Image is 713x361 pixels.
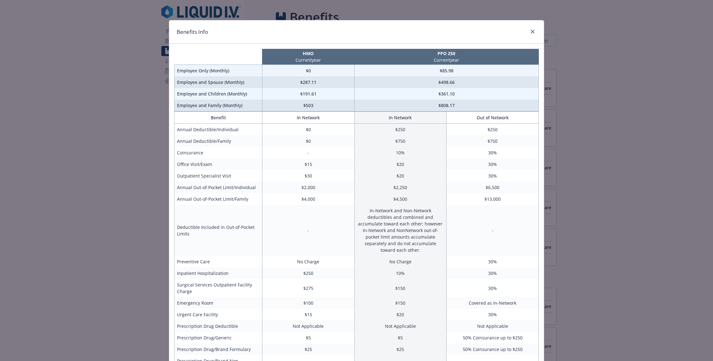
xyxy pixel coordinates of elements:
td: 30% [447,170,539,182]
p: Current year [263,57,353,63]
td: Employee and Children (Monthly) [174,88,262,100]
p: PPO 250 [356,50,537,57]
td: Emergency Room [174,297,262,309]
td: $150 [354,297,447,309]
td: $30 [262,170,354,182]
td: $15 [262,158,354,170]
td: $5 [354,332,447,343]
td: Not Applicable [354,320,447,332]
td: Office Visit/Exam [174,158,262,170]
td: $191.61 [262,88,354,100]
td: Annual Deductible/Family [174,135,262,147]
td: 30% [447,256,539,267]
td: $13,000 [447,193,539,205]
td: $750 [354,135,447,147]
td: 50% Coinsurance up to $250 [447,343,539,355]
td: Prescription Drug Deductible [174,320,262,332]
td: 50% Coinsurance up to $250 [447,332,539,343]
td: $275 [262,279,354,297]
td: $808.17 [354,100,539,111]
td: Inpatient Hospitalization [174,267,262,279]
td: Annual Out-of-Pocket Limit/Family [174,193,262,205]
h1: Benefits Info [177,28,208,36]
td: No Charge [354,256,447,267]
td: Deductible Included in Out-of-Pocket Limits [174,205,262,256]
p: Current year [356,57,537,63]
td: $4,500 [354,193,447,205]
td: $20 [354,170,447,182]
td: $4,000 [262,193,354,205]
th: Out of Network [447,112,539,124]
td: $503 [262,100,354,111]
td: Annual Out-of-Pocket Limit/Individual [174,182,262,193]
a: close [529,28,536,35]
td: Not Applicable [262,320,354,332]
td: Not Applicable [447,320,539,332]
td: $2,000 [262,182,354,193]
td: $250 [262,267,354,279]
td: Employee and Spouse (Monthly) [174,76,262,88]
td: $20 [354,158,447,170]
td: $0 [262,135,354,147]
td: 30% [447,267,539,279]
p: HMO [263,50,353,57]
td: Prescription Drug/Brand Formulary [174,343,262,355]
td: 10% [354,267,447,279]
td: 30% [447,147,539,158]
td: $100 [262,297,354,309]
th: intentionally left blank [174,49,262,65]
td: Covered as In-Network [447,297,539,309]
td: Employee and Family (Monthly) [174,100,262,111]
td: $150 [354,279,447,297]
td: 30% [447,309,539,320]
td: Employee Only (Monthly) [174,65,262,77]
td: $250 [354,124,447,136]
td: $5 [262,332,354,343]
td: $85.98 [354,65,539,77]
td: Preventive Care [174,256,262,267]
th: In Network [354,112,447,124]
td: $15 [262,309,354,320]
td: $250 [447,124,539,136]
td: $25 [262,343,354,355]
th: In Network [262,112,354,124]
td: $20 [354,309,447,320]
td: - [262,205,354,256]
td: $287.11 [262,76,354,88]
td: $25 [354,343,447,355]
td: $2,250 [354,182,447,193]
td: Coinsurance [174,147,262,158]
td: Surgical Services Outpatient Facility Charge [174,279,262,297]
td: Prescription Drug/Generic [174,332,262,343]
td: Outpatient Specialist Visit [174,170,262,182]
td: Annual Deductible/Individual [174,124,262,136]
td: 30% [447,279,539,297]
td: No Charge [262,256,354,267]
td: $498.66 [354,76,539,88]
td: 30% [447,158,539,170]
td: 10% [354,147,447,158]
td: $0 [262,124,354,136]
th: Benefit [174,112,262,124]
td: $6,500 [447,182,539,193]
td: - [262,147,354,158]
td: $750 [447,135,539,147]
td: $0 [262,65,354,77]
td: - [447,205,539,256]
td: In-Network and Non-Network deductibles and combined and accumulate toward each other; however In-... [354,205,447,256]
td: Urgent Care Facility [174,309,262,320]
td: $361.10 [354,88,539,100]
